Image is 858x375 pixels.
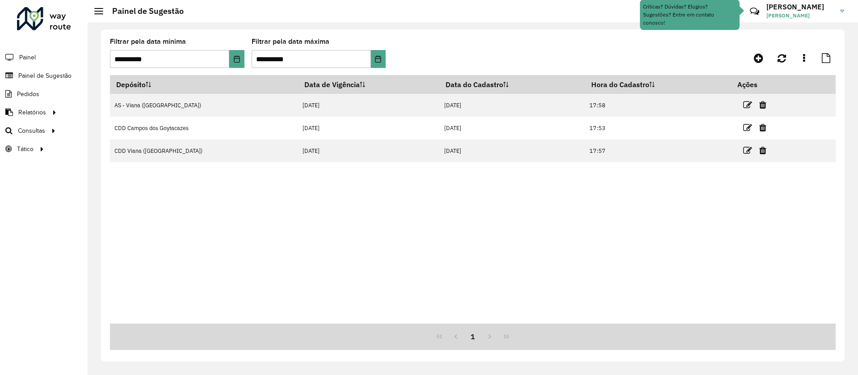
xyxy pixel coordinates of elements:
[110,139,298,162] td: CDD Viana ([GEOGRAPHIC_DATA])
[585,139,732,162] td: 17:57
[743,144,752,156] a: Editar
[19,53,36,62] span: Painel
[585,117,732,139] td: 17:53
[298,75,439,94] th: Data de Vigência
[110,36,186,47] label: Filtrar pela data mínima
[743,122,752,134] a: Editar
[743,99,752,111] a: Editar
[17,89,39,99] span: Pedidos
[585,75,732,94] th: Hora do Cadastro
[110,75,298,94] th: Depósito
[732,75,785,94] th: Ações
[759,144,766,156] a: Excluir
[18,108,46,117] span: Relatórios
[298,139,439,162] td: [DATE]
[110,94,298,117] td: AS - Viana ([GEOGRAPHIC_DATA])
[439,75,585,94] th: Data do Cadastro
[371,50,386,68] button: Choose Date
[439,117,585,139] td: [DATE]
[439,94,585,117] td: [DATE]
[17,144,34,154] span: Tático
[745,2,764,21] a: Contato Rápido
[298,117,439,139] td: [DATE]
[759,122,766,134] a: Excluir
[18,71,71,80] span: Painel de Sugestão
[439,139,585,162] td: [DATE]
[759,99,766,111] a: Excluir
[464,328,481,345] button: 1
[110,117,298,139] td: CDD Campos dos Goytacazes
[103,6,184,16] h2: Painel de Sugestão
[585,94,732,117] td: 17:58
[298,94,439,117] td: [DATE]
[766,12,833,20] span: [PERSON_NAME]
[229,50,244,68] button: Choose Date
[252,36,329,47] label: Filtrar pela data máxima
[18,126,45,135] span: Consultas
[766,3,833,11] h3: [PERSON_NAME]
